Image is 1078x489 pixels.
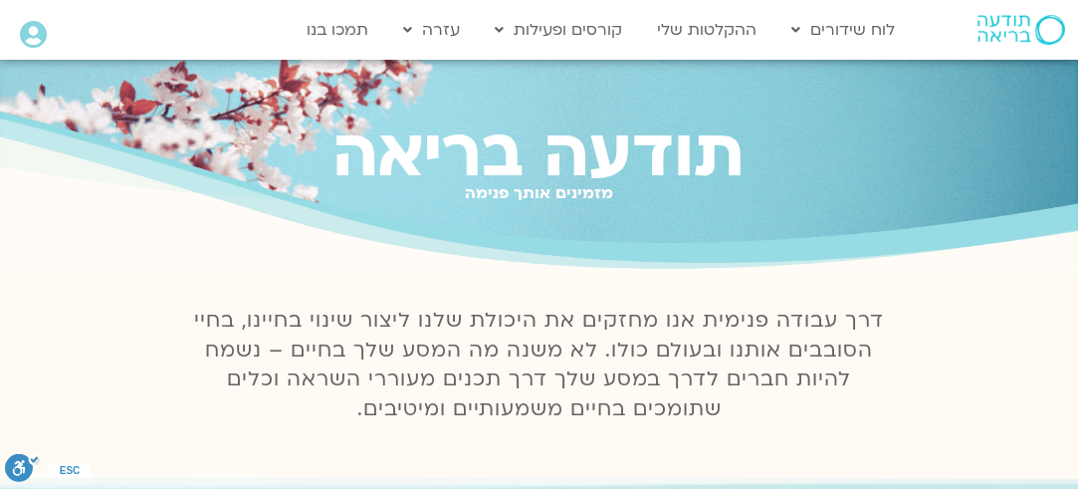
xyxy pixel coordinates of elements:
[647,11,766,49] a: ההקלטות שלי
[485,11,632,49] a: קורסים ופעילות
[183,306,896,425] p: דרך עבודה פנימית אנו מחזקים את היכולת שלנו ליצור שינוי בחיינו, בחיי הסובבים אותנו ובעולם כולו. לא...
[977,15,1065,45] img: תודעה בריאה
[393,11,470,49] a: עזרה
[297,11,378,49] a: תמכו בנו
[781,11,905,49] a: לוח שידורים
